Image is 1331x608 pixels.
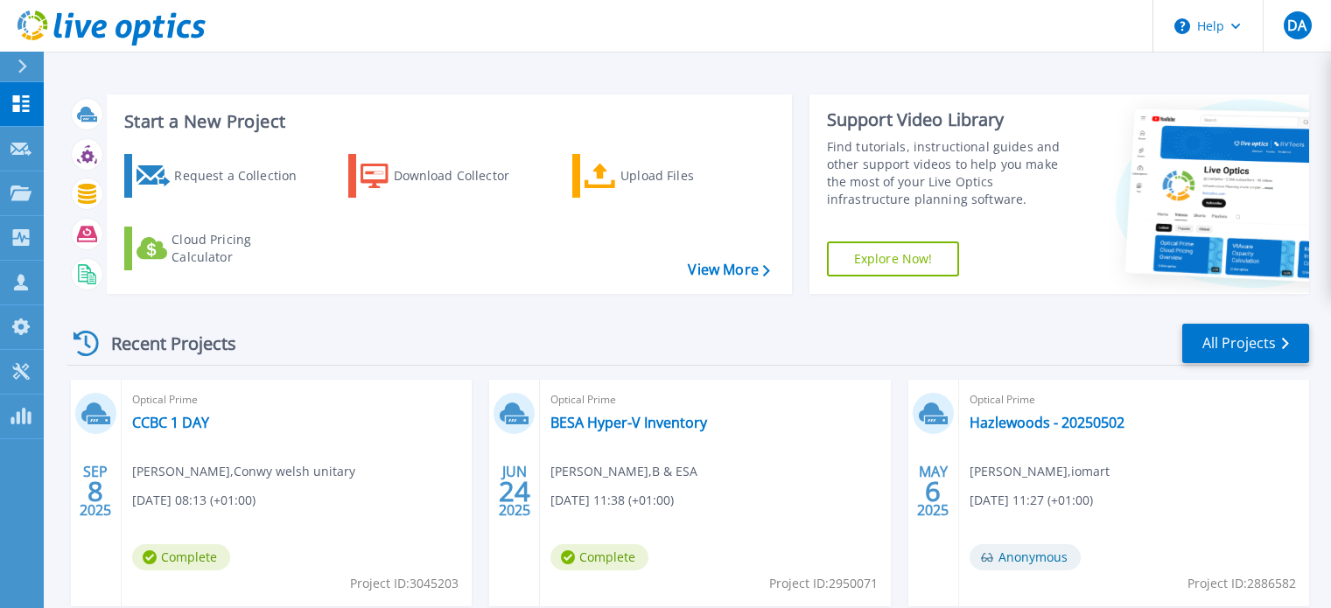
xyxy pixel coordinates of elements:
[124,112,769,131] h3: Start a New Project
[348,154,543,198] a: Download Collector
[550,491,674,510] span: [DATE] 11:38 (+01:00)
[550,414,707,431] a: BESA Hyper-V Inventory
[925,484,941,499] span: 6
[550,390,879,409] span: Optical Prime
[827,138,1078,208] div: Find tutorials, instructional guides and other support videos to help you make the most of your L...
[620,158,760,193] div: Upload Files
[499,484,530,499] span: 24
[970,390,1299,409] span: Optical Prime
[350,574,459,593] span: Project ID: 3045203
[124,227,319,270] a: Cloud Pricing Calculator
[88,484,103,499] span: 8
[970,491,1093,510] span: [DATE] 11:27 (+01:00)
[827,108,1078,131] div: Support Video Library
[970,414,1124,431] a: Hazlewoods - 20250502
[1182,324,1309,363] a: All Projects
[970,462,1110,481] span: [PERSON_NAME] , iomart
[172,231,312,266] div: Cloud Pricing Calculator
[572,154,767,198] a: Upload Files
[174,158,314,193] div: Request a Collection
[394,158,534,193] div: Download Collector
[132,491,256,510] span: [DATE] 08:13 (+01:00)
[769,574,878,593] span: Project ID: 2950071
[67,322,260,365] div: Recent Projects
[132,390,461,409] span: Optical Prime
[498,459,531,523] div: JUN 2025
[970,544,1081,570] span: Anonymous
[550,544,648,570] span: Complete
[132,414,209,431] a: CCBC 1 DAY
[688,262,769,278] a: View More
[1287,18,1306,32] span: DA
[124,154,319,198] a: Request a Collection
[1187,574,1296,593] span: Project ID: 2886582
[132,544,230,570] span: Complete
[550,462,697,481] span: [PERSON_NAME] , B & ESA
[916,459,949,523] div: MAY 2025
[79,459,112,523] div: SEP 2025
[132,462,355,481] span: [PERSON_NAME] , Conwy welsh unitary
[827,241,960,276] a: Explore Now!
